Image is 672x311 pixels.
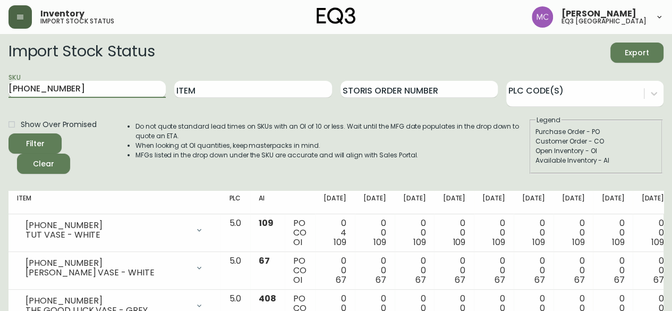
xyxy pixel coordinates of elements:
div: 0 0 [562,256,585,285]
span: 109 [532,236,545,248]
span: OI [293,274,302,286]
div: 0 0 [522,256,545,285]
div: 0 0 [641,256,664,285]
span: 67 [574,274,585,286]
div: 0 4 [324,218,346,247]
span: 67 [415,274,426,286]
img: logo [317,7,356,24]
div: [PHONE_NUMBER] [25,296,189,306]
li: MFGs listed in the drop down under the SKU are accurate and will align with Sales Portal. [135,150,529,160]
div: Purchase Order - PO [535,127,657,137]
span: 109 [413,236,426,248]
div: [PHONE_NUMBER][PERSON_NAME] VASE - WHITE [17,256,212,280]
div: PO CO [293,256,307,285]
th: [DATE] [395,191,435,214]
span: 408 [259,292,276,305]
h5: import stock status [40,18,114,24]
div: 0 0 [482,218,505,247]
button: Filter [8,133,62,154]
th: Item [8,191,220,214]
div: 0 0 [363,218,386,247]
th: [DATE] [355,191,395,214]
th: AI [250,191,285,214]
span: 109 [651,236,664,248]
div: TUT VASE - WHITE [25,230,189,240]
div: 0 0 [403,256,426,285]
td: 5.0 [220,252,250,290]
img: 6dbdb61c5655a9a555815750a11666cc [532,6,553,28]
div: 0 0 [482,256,505,285]
h2: Import Stock Status [8,43,155,63]
span: 67 [259,255,270,267]
div: 0 0 [363,256,386,285]
span: 109 [259,217,274,229]
th: [DATE] [434,191,474,214]
span: Inventory [40,10,84,18]
span: 67 [455,274,465,286]
div: [PHONE_NUMBER]TUT VASE - WHITE [17,218,212,242]
button: Export [610,43,664,63]
div: 0 0 [522,218,545,247]
span: 67 [376,274,386,286]
div: 0 0 [562,218,585,247]
span: 109 [334,236,346,248]
span: 109 [572,236,585,248]
span: 67 [653,274,664,286]
span: 67 [534,274,545,286]
span: 67 [495,274,505,286]
span: Show Over Promised [21,119,97,130]
div: Filter [26,137,45,150]
span: 109 [611,236,624,248]
th: PLC [220,191,250,214]
div: 0 0 [601,218,624,247]
div: Customer Order - CO [535,137,657,146]
span: Clear [25,157,62,171]
div: PO CO [293,218,307,247]
span: OI [293,236,302,248]
div: 0 0 [324,256,346,285]
span: 109 [492,236,505,248]
div: 0 0 [601,256,624,285]
div: [PHONE_NUMBER] [25,221,189,230]
div: 0 0 [403,218,426,247]
div: 0 0 [443,218,465,247]
th: [DATE] [593,191,633,214]
span: 67 [614,274,624,286]
div: Available Inventory - AI [535,156,657,165]
h5: eq3 [GEOGRAPHIC_DATA] [562,18,647,24]
span: [PERSON_NAME] [562,10,636,18]
li: Do not quote standard lead times on SKUs with an OI of 10 or less. Wait until the MFG date popula... [135,122,529,141]
legend: Legend [535,115,562,125]
th: [DATE] [514,191,554,214]
th: [DATE] [474,191,514,214]
th: [DATE] [315,191,355,214]
span: 109 [373,236,386,248]
div: [PHONE_NUMBER] [25,258,189,268]
span: 67 [336,274,346,286]
div: Open Inventory - OI [535,146,657,156]
button: Clear [17,154,70,174]
span: 109 [453,236,465,248]
li: When looking at OI quantities, keep masterpacks in mind. [135,141,529,150]
th: [DATE] [554,191,593,214]
td: 5.0 [220,214,250,252]
div: [PERSON_NAME] VASE - WHITE [25,268,189,278]
div: 0 0 [641,218,664,247]
span: Export [619,46,655,60]
div: 0 0 [443,256,465,285]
